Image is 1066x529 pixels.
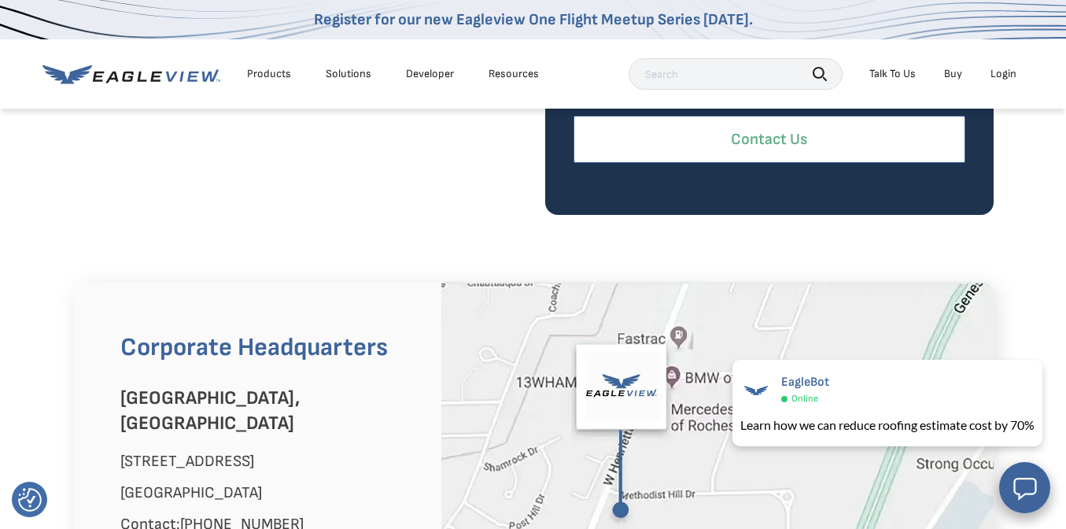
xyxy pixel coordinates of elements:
[120,329,418,367] h2: Corporate Headquarters
[18,488,42,512] button: Consent Preferences
[740,375,772,406] img: EagleBot
[18,488,42,512] img: Revisit consent button
[406,67,454,81] a: Developer
[990,67,1016,81] div: Login
[247,67,291,81] div: Products
[120,386,418,436] h3: [GEOGRAPHIC_DATA], [GEOGRAPHIC_DATA]
[999,462,1050,513] button: Open chat window
[791,393,818,405] span: Online
[629,58,843,90] input: Search
[489,67,539,81] div: Resources
[120,480,418,505] p: [GEOGRAPHIC_DATA]
[781,375,829,390] span: EagleBot
[120,449,418,474] p: [STREET_ADDRESS]
[944,67,962,81] a: Buy
[740,416,1035,435] div: Learn how we can reduce roofing estimate cost by 70%
[869,67,916,81] div: Talk To Us
[574,116,965,164] input: Contact Us
[314,10,753,29] a: Register for our new Eagleview One Flight Meetup Series [DATE].
[326,67,371,81] div: Solutions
